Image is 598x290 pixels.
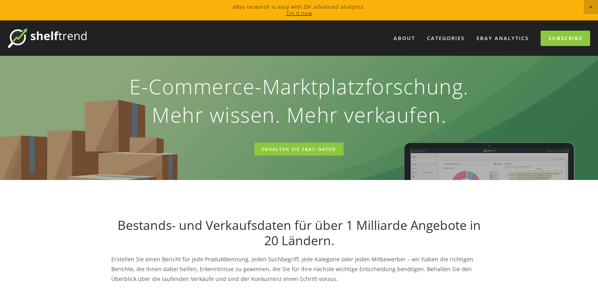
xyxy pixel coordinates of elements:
a: eBay Analytics [471,32,534,45]
a: Try it now [286,9,312,17]
div: Categories [422,32,470,45]
img: ShelfTrend [8,28,86,48]
a: ERHALTEN SIE EBAY-DATEN [254,143,344,156]
p: Mehr wissen. Mehr verkaufen. [124,105,475,125]
a: About [388,32,420,45]
h1: Bestands- und Verkaufsdaten für über 1 Milliarde Angebote in 20 Ländern. [111,218,487,248]
p: Erstellen Sie einen Bericht für jede Produktkennung, jeden Suchbegriff, jede Kategorie oder jeden... [111,254,487,284]
a: Subscribe [541,31,590,46]
p: E-Commerce-Marktplatzforschung. [124,76,475,97]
